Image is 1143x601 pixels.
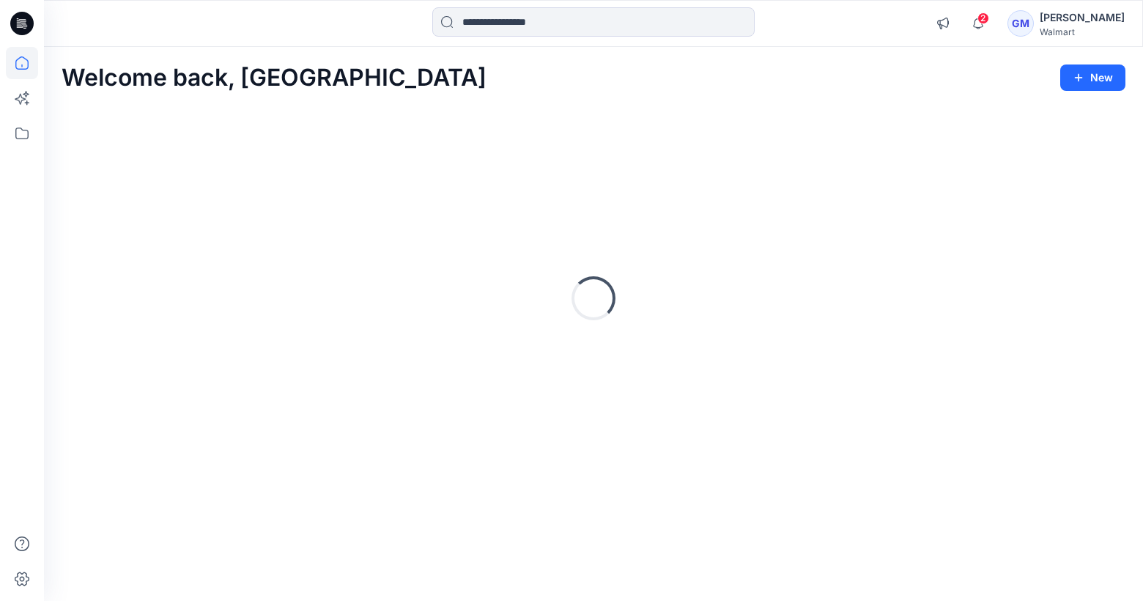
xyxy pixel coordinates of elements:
h2: Welcome back, [GEOGRAPHIC_DATA] [62,64,487,92]
div: GM [1007,10,1034,37]
div: [PERSON_NAME] [1040,9,1125,26]
button: New [1060,64,1125,91]
span: 2 [977,12,989,24]
div: Walmart [1040,26,1125,37]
